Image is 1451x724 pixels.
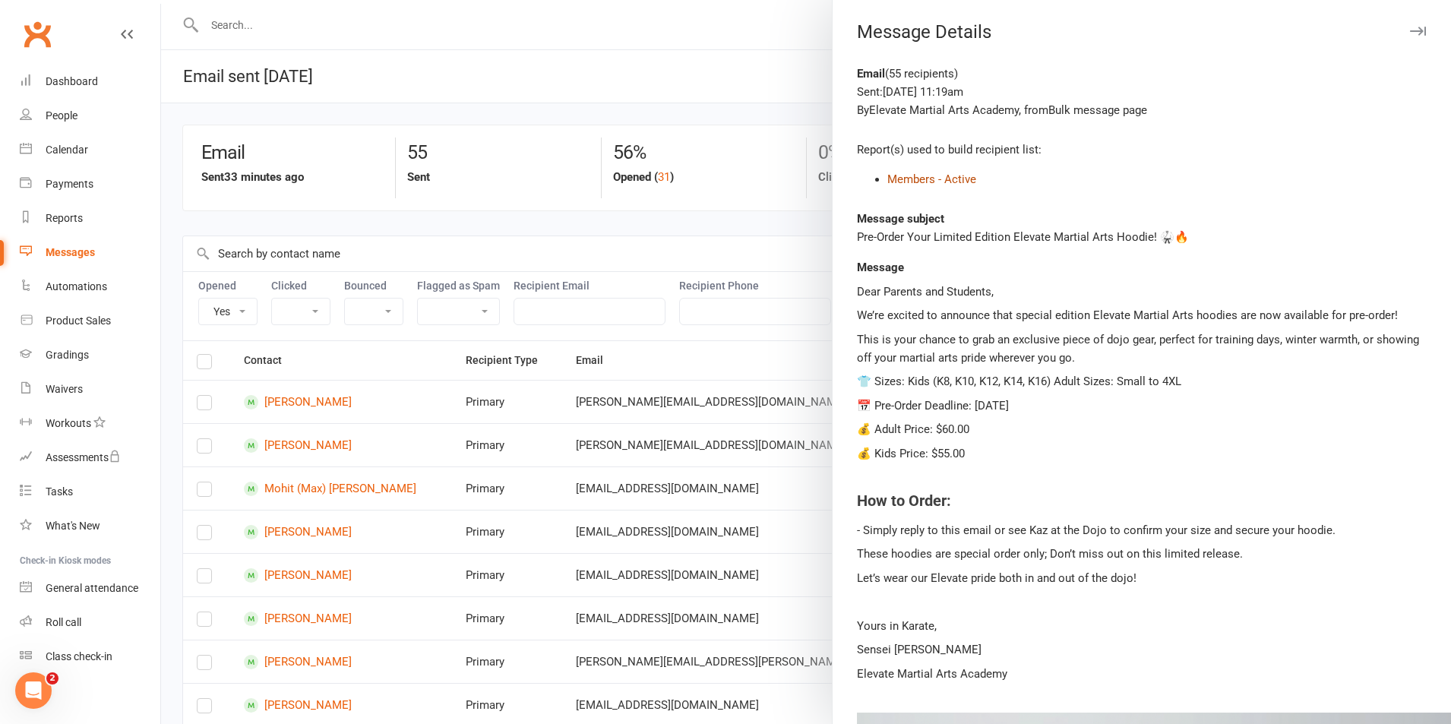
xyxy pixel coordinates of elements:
[20,338,160,372] a: Gradings
[46,650,112,662] div: Class check-in
[857,283,1427,301] p: Dear Parents and Students,
[857,617,1427,635] p: Yours in Karate,
[20,99,160,133] a: People
[857,101,1427,119] div: By Elevate Martial Arts Academy , from Bulk message page
[20,65,160,99] a: Dashboard
[46,212,83,224] div: Reports
[20,304,160,338] a: Product Sales
[20,372,160,406] a: Waivers
[20,475,160,509] a: Tasks
[46,616,81,628] div: Roll call
[857,545,1427,563] p: These hoodies are special order only; Don’t miss out on this limited release.
[857,640,1427,659] p: Sensei [PERSON_NAME]
[857,492,1427,509] h4: How to Order:
[857,65,1427,83] div: ( 55 recipients )
[857,372,1427,390] p: 👕 Sizes: Kids (K8, K10, K12, K14, K16) Adult Sizes: Small to 4XL
[46,109,77,122] div: People
[46,349,89,361] div: Gradings
[46,315,111,327] div: Product Sales
[46,246,95,258] div: Messages
[20,640,160,674] a: Class kiosk mode
[857,521,1427,539] p: - Simply reply to this email or see Kaz at the Dojo to confirm your size and secure your hoodie.
[857,420,1427,438] p: 💰 Adult Price: $60.00
[46,280,107,292] div: Automations
[46,451,121,463] div: Assessments
[20,167,160,201] a: Payments
[857,306,1427,324] p: We’re excited to announce that special edition Elevate Martial Arts hoodies are now available for...
[18,15,56,53] a: Clubworx
[857,261,904,274] strong: Message
[857,397,1427,415] p: 📅 Pre-Order Deadline: [DATE]
[857,665,1427,683] p: Elevate Martial Arts Academy
[20,571,160,605] a: General attendance kiosk mode
[46,520,100,532] div: What's New
[833,21,1451,43] div: Message Details
[20,201,160,236] a: Reports
[20,441,160,475] a: Assessments
[20,406,160,441] a: Workouts
[20,236,160,270] a: Messages
[20,133,160,167] a: Calendar
[857,228,1427,246] div: Pre-Order Your Limited Edition Elevate Martial Arts Hoodie! 🥋🔥
[857,330,1427,367] p: This is your chance to grab an exclusive piece of dojo gear, perfect for training days, winter wa...
[857,67,885,81] strong: Email
[46,582,138,594] div: General attendance
[46,672,58,684] span: 2
[857,141,1427,159] div: Report(s) used to build recipient list:
[20,509,160,543] a: What's New
[20,605,160,640] a: Roll call
[887,172,976,186] a: Members - Active
[46,144,88,156] div: Calendar
[857,212,944,226] strong: Message subject
[46,417,91,429] div: Workouts
[46,75,98,87] div: Dashboard
[15,672,52,709] iframe: Intercom live chat
[857,569,1427,587] p: Let’s wear our Elevate pride both in and out of the dojo!
[857,83,1427,101] div: Sent: [DATE] 11:19am
[46,383,83,395] div: Waivers
[857,444,1427,463] p: 💰 Kids Price: $55.00
[46,485,73,498] div: Tasks
[46,178,93,190] div: Payments
[20,270,160,304] a: Automations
